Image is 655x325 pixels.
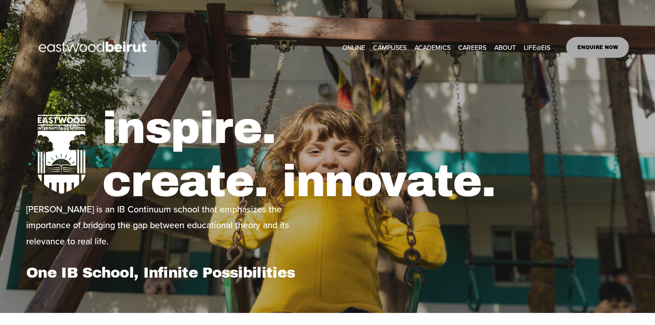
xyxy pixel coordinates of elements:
p: [PERSON_NAME] is an IB Continuum school that emphasizes the importance of bridging the gap betwee... [26,201,325,249]
span: CAMPUSES [373,42,407,53]
a: CAREERS [458,41,486,54]
span: LIFE@EIS [524,42,550,53]
a: folder dropdown [373,41,407,54]
a: folder dropdown [524,41,550,54]
a: folder dropdown [494,41,516,54]
a: folder dropdown [415,41,451,54]
h1: inspire. create. innovate. [102,102,629,208]
span: ABOUT [494,42,516,53]
a: ONLINE [342,41,365,54]
a: ENQUIRE NOW [566,37,629,58]
h1: One IB School, Infinite Possibilities [26,264,325,281]
span: ACADEMICS [415,42,451,53]
img: EastwoodIS Global Site [26,26,162,69]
